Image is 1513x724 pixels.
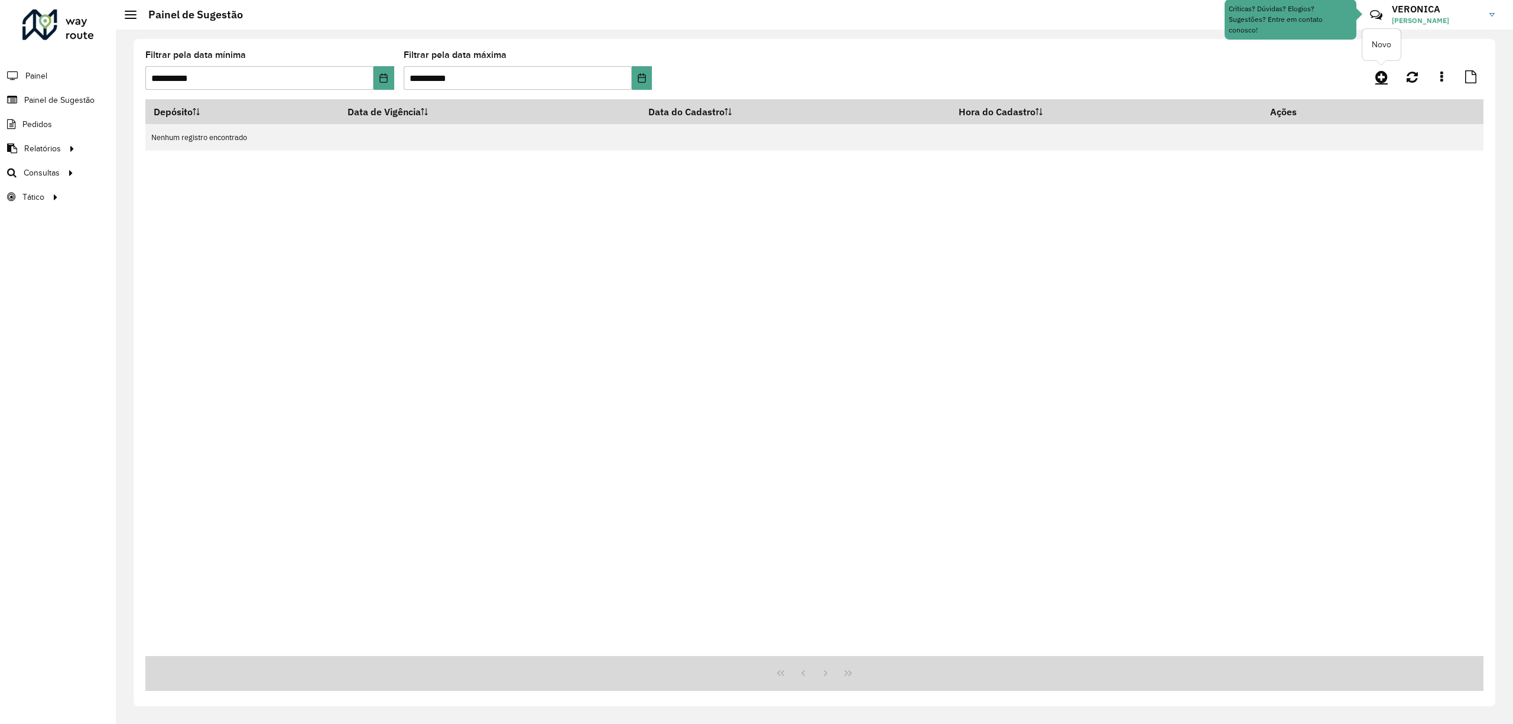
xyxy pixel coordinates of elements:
[640,99,950,124] th: Data do Cadastro
[632,66,652,90] button: Choose Date
[339,99,640,124] th: Data de Vigência
[22,191,44,203] span: Tático
[24,142,61,155] span: Relatórios
[25,70,47,82] span: Painel
[950,99,1262,124] th: Hora do Cadastro
[145,124,1483,151] td: Nenhum registro encontrado
[22,118,52,131] span: Pedidos
[24,94,95,106] span: Painel de Sugestão
[404,48,507,62] label: Filtrar pela data máxima
[1362,29,1401,60] div: Novo
[145,99,339,124] th: Depósito
[137,8,243,21] h2: Painel de Sugestão
[374,66,394,90] button: Choose Date
[1262,99,1333,124] th: Ações
[1363,2,1389,28] a: Contato Rápido
[1392,4,1480,15] h3: VERONICA
[24,167,60,179] span: Consultas
[145,48,246,62] label: Filtrar pela data mínima
[1392,15,1480,26] span: [PERSON_NAME]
